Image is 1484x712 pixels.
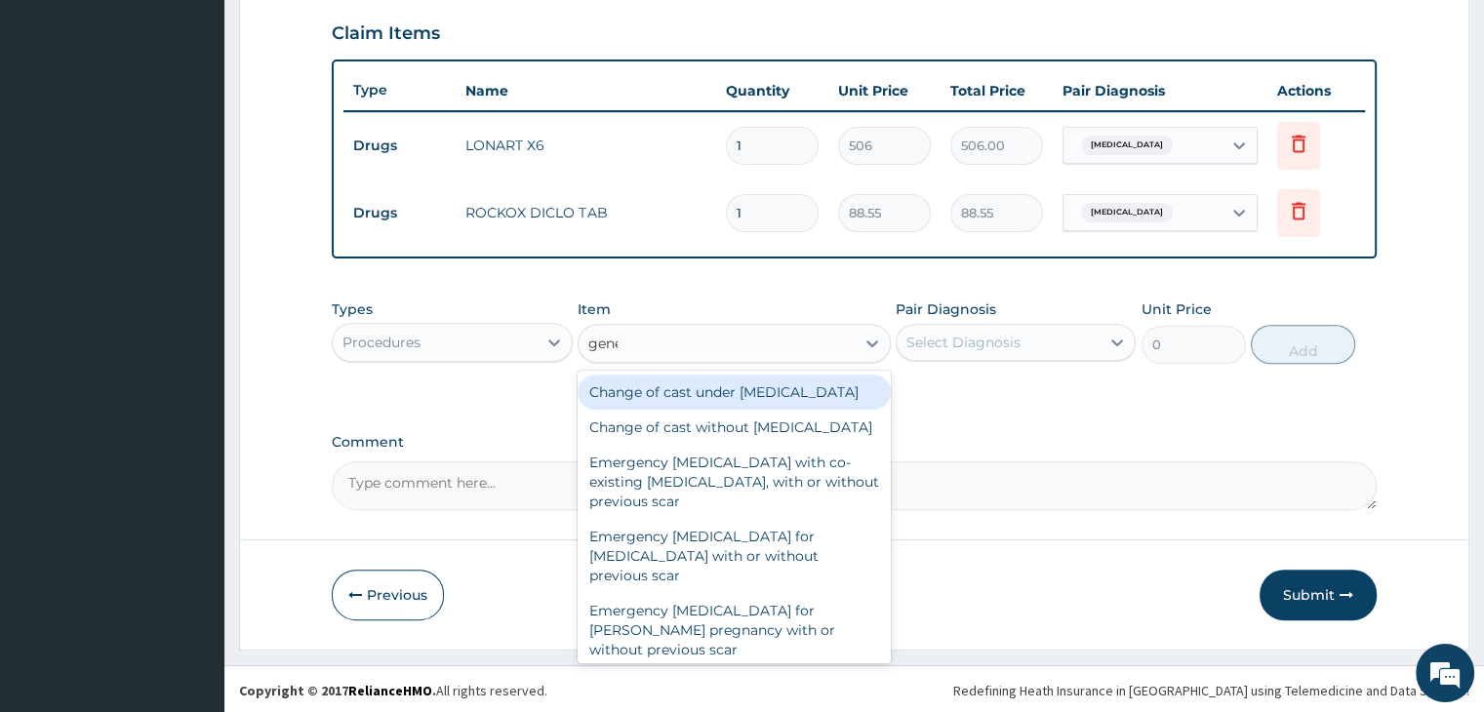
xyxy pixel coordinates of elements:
a: RelianceHMO [348,682,432,699]
th: Pair Diagnosis [1053,71,1267,110]
label: Item [578,299,611,319]
th: Total Price [941,71,1053,110]
label: Comment [332,434,1376,451]
textarea: Type your message and hit 'Enter' [10,492,372,560]
button: Previous [332,570,444,620]
td: LONART X6 [456,126,715,165]
th: Type [343,72,456,108]
div: Select Diagnosis [906,333,1021,352]
label: Unit Price [1142,299,1212,319]
label: Types [332,301,373,318]
div: Minimize live chat window [320,10,367,57]
h3: Claim Items [332,23,440,45]
span: [MEDICAL_DATA] [1081,136,1173,155]
td: ROCKOX DICLO TAB [456,193,715,232]
th: Quantity [716,71,828,110]
div: Procedures [342,333,421,352]
img: d_794563401_company_1708531726252_794563401 [36,98,79,146]
strong: Copyright © 2017 . [239,682,436,699]
button: Add [1251,325,1355,364]
span: [MEDICAL_DATA] [1081,203,1173,222]
td: Drugs [343,195,456,231]
th: Name [456,71,715,110]
button: Submit [1260,570,1377,620]
div: Chat with us now [101,109,328,135]
div: Redefining Heath Insurance in [GEOGRAPHIC_DATA] using Telemedicine and Data Science! [953,681,1469,700]
span: We're online! [113,225,269,422]
div: Emergency [MEDICAL_DATA] with co-existing [MEDICAL_DATA], with or without previous scar [578,445,891,519]
th: Unit Price [828,71,941,110]
div: Emergency [MEDICAL_DATA] for [MEDICAL_DATA] with or without previous scar [578,519,891,593]
td: Drugs [343,128,456,164]
label: Pair Diagnosis [896,299,996,319]
div: Change of cast without [MEDICAL_DATA] [578,410,891,445]
div: Emergency [MEDICAL_DATA] for [PERSON_NAME] pregnancy with or without previous scar [578,593,891,667]
th: Actions [1267,71,1365,110]
div: Change of cast under [MEDICAL_DATA] [578,375,891,410]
